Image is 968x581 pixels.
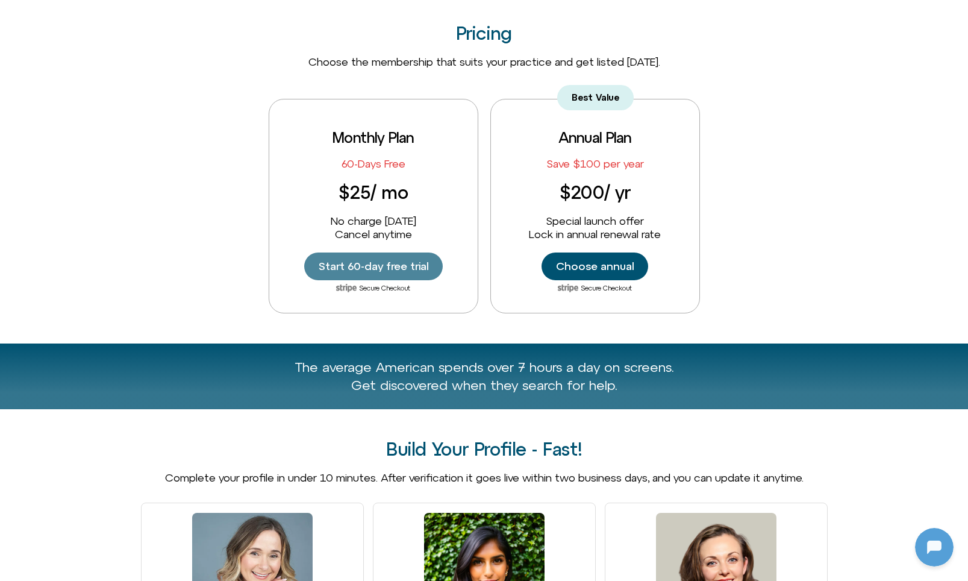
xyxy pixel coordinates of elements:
[546,157,644,170] span: Save $100 per year
[529,215,661,240] span: Special launch offer Lock in annual renewal rate
[581,284,632,292] span: Secure Checkout
[604,182,631,203] span: / yr
[165,471,804,484] span: Complete your profile in under 10 minutes. After verification it goes live within two business da...
[560,183,631,203] h1: $200
[542,253,648,280] a: Choose annual
[556,260,634,273] span: Choose annual
[295,358,673,395] p: The average American spends over 7 hours a day on screens. Get discovered when they search for help.
[141,55,828,69] div: Choose the membership that suits your practice and get listed [DATE].
[915,528,954,567] iframe: Botpress
[141,439,828,459] h2: Build Your Profile - Fast!
[557,85,634,110] a: Best Value
[572,92,619,103] span: Best Value
[339,183,408,203] h1: $25
[342,157,405,170] span: 60-Days Free
[141,24,828,43] h2: Pricing
[333,130,414,145] h3: Monthly Plan
[319,260,428,273] span: Start 60-day free trial
[558,130,631,145] h3: Annual Plan
[359,284,410,292] span: Secure Checkout
[331,215,416,240] span: No charge [DATE] Cancel anytime
[304,253,443,280] a: Start 60-day free trial
[370,182,408,203] span: / mo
